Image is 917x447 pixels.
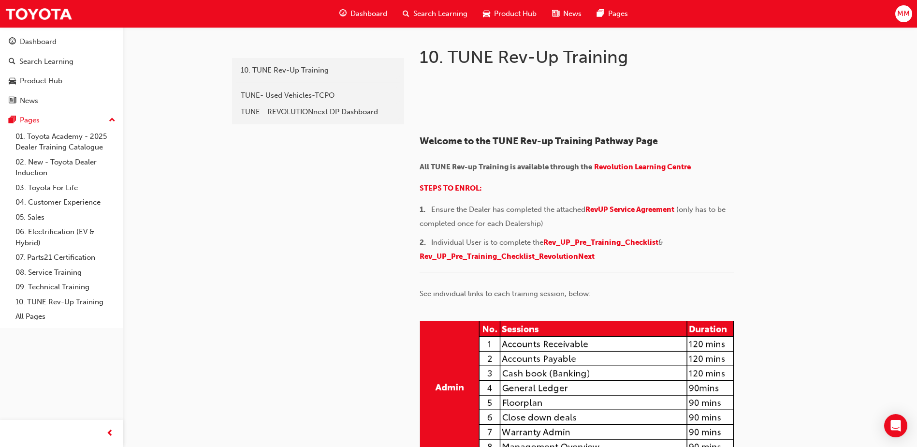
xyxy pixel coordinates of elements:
[12,155,119,180] a: 02. New - Toyota Dealer Induction
[12,180,119,195] a: 03. Toyota For Life
[403,8,409,20] span: search-icon
[413,8,467,19] span: Search Learning
[4,31,119,111] button: DashboardSearch LearningProduct HubNews
[12,224,119,250] a: 06. Electrification (EV & Hybrid)
[895,5,912,22] button: MM
[594,163,691,171] a: Revolution Learning Centre
[4,72,119,90] a: Product Hub
[585,205,674,214] a: RevUP Service Agreement
[494,8,537,19] span: Product Hub
[4,111,119,129] button: Pages
[20,36,57,47] div: Dashboard
[19,56,73,67] div: Search Learning
[12,195,119,210] a: 04. Customer Experience
[475,4,544,24] a: car-iconProduct Hub
[431,205,585,214] span: Ensure the Dealer has completed the attached
[4,33,119,51] a: Dashboard
[20,75,62,87] div: Product Hub
[543,238,658,247] a: Rev_UP_Pre_Training_Checklist
[241,65,395,76] div: 10. TUNE Rev-Up Training
[236,87,400,104] a: TUNE- Used Vehicles-TCPO
[420,163,592,171] span: All TUNE Rev-up Training is available through the
[897,8,910,19] span: MM
[420,46,737,68] h1: 10. TUNE Rev-Up Training
[608,8,628,19] span: Pages
[12,250,119,265] a: 07. Parts21 Certification
[597,8,604,20] span: pages-icon
[420,238,431,247] span: 2. ​
[241,90,395,101] div: TUNE- Used Vehicles-TCPO
[241,106,395,118] div: TUNE - REVOLUTIONnext DP Dashboard
[884,414,907,437] div: Open Intercom Messenger
[431,238,543,247] span: Individual User is to complete the
[20,95,38,106] div: News
[483,8,490,20] span: car-icon
[420,289,591,298] span: See individual links to each training session, below:
[420,184,482,193] a: STEPS TO ENROL:
[4,53,119,71] a: Search Learning
[9,58,15,66] span: search-icon
[339,8,347,20] span: guage-icon
[236,104,400,120] a: TUNE - REVOLUTIONnext DP Dashboard
[12,309,119,324] a: All Pages
[5,3,73,25] img: Trak
[236,62,400,79] a: 10. TUNE Rev-Up Training
[420,205,431,214] span: 1. ​
[552,8,559,20] span: news-icon
[12,129,119,155] a: 01. Toyota Academy - 2025 Dealer Training Catalogue
[420,252,595,261] a: Rev_UP_Pre_Training_Checklist_RevolutionNext
[9,38,16,46] span: guage-icon
[9,77,16,86] span: car-icon
[544,4,589,24] a: news-iconNews
[9,116,16,125] span: pages-icon
[420,135,658,147] span: Welcome to the TUNE Rev-up Training Pathway Page
[12,295,119,310] a: 10. TUNE Rev-Up Training
[106,428,114,440] span: prev-icon
[395,4,475,24] a: search-iconSearch Learning
[4,92,119,110] a: News
[109,114,116,127] span: up-icon
[563,8,582,19] span: News
[658,238,663,247] span: &
[589,4,636,24] a: pages-iconPages
[332,4,395,24] a: guage-iconDashboard
[12,210,119,225] a: 05. Sales
[350,8,387,19] span: Dashboard
[12,265,119,280] a: 08. Service Training
[9,97,16,105] span: news-icon
[20,115,40,126] div: Pages
[12,280,119,295] a: 09. Technical Training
